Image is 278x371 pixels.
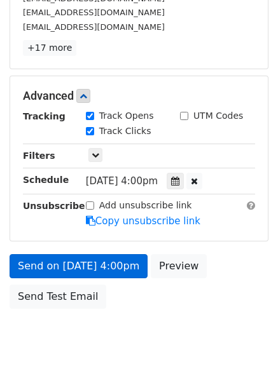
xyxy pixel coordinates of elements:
[23,151,55,161] strong: Filters
[23,40,76,56] a: +17 more
[99,109,154,123] label: Track Opens
[10,254,148,278] a: Send on [DATE] 4:00pm
[23,201,85,211] strong: Unsubscribe
[23,8,165,17] small: [EMAIL_ADDRESS][DOMAIN_NAME]
[23,22,165,32] small: [EMAIL_ADDRESS][DOMAIN_NAME]
[23,89,255,103] h5: Advanced
[23,111,66,121] strong: Tracking
[23,175,69,185] strong: Schedule
[151,254,207,278] a: Preview
[86,175,158,187] span: [DATE] 4:00pm
[86,215,200,227] a: Copy unsubscribe link
[193,109,243,123] label: UTM Codes
[10,285,106,309] a: Send Test Email
[99,199,192,212] label: Add unsubscribe link
[214,310,278,371] iframe: Chat Widget
[99,125,151,138] label: Track Clicks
